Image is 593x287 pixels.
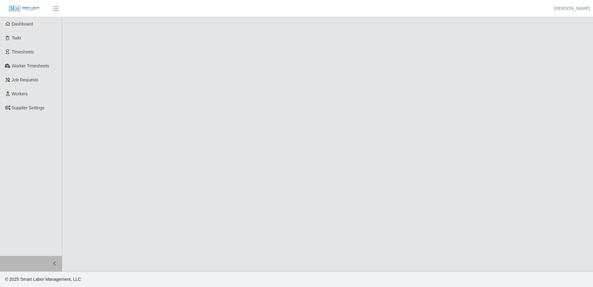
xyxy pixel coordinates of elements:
[5,277,81,282] span: © 2025 Smart Labor Management, LLC
[12,21,33,26] span: Dashboard
[12,63,49,68] span: Worker Timesheets
[12,49,34,54] span: Timesheets
[12,35,21,40] span: Todo
[12,105,45,110] span: Supplier Settings
[12,77,38,82] span: Job Requests
[554,5,590,12] a: [PERSON_NAME]
[9,5,40,12] img: SLM Logo
[12,91,28,96] span: Workers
